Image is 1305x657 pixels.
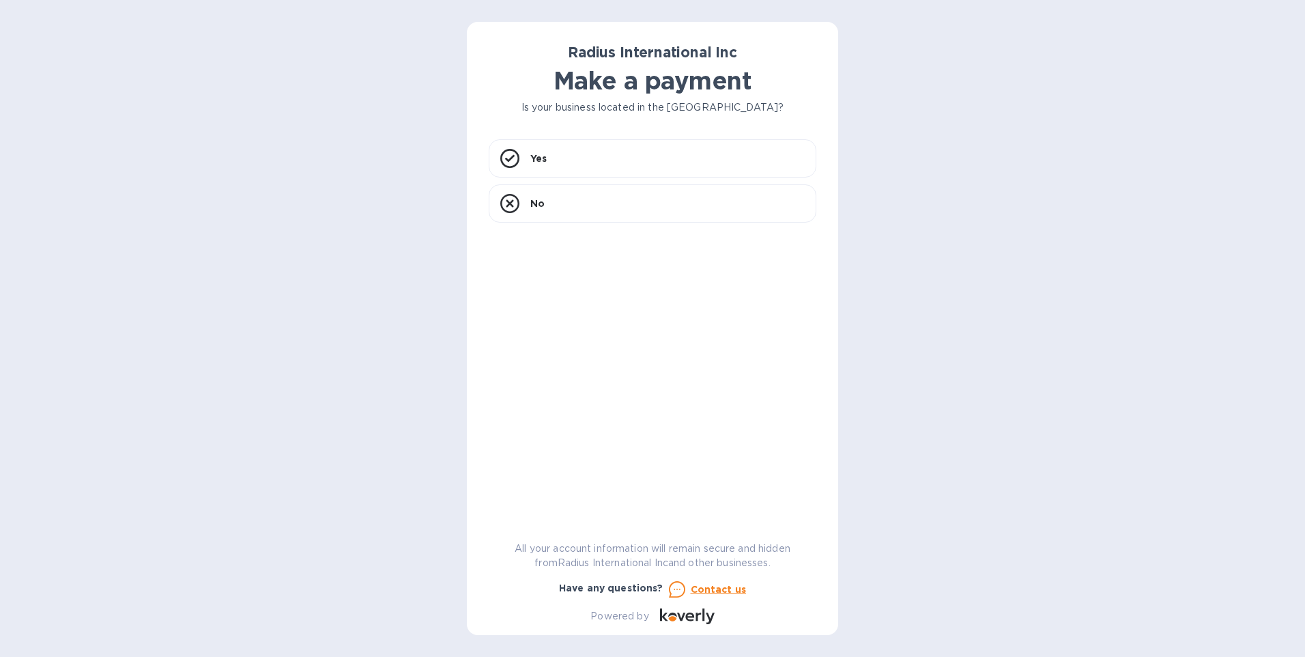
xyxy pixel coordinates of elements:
b: Radius International Inc [568,44,737,61]
b: Have any questions? [559,583,663,593]
u: Contact us [691,584,747,595]
h1: Make a payment [489,66,816,95]
p: Powered by [590,609,648,624]
p: Yes [530,152,547,165]
p: Is your business located in the [GEOGRAPHIC_DATA]? [489,100,816,115]
p: No [530,197,545,210]
p: All your account information will remain secure and hidden from Radius International Inc and othe... [489,542,816,570]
